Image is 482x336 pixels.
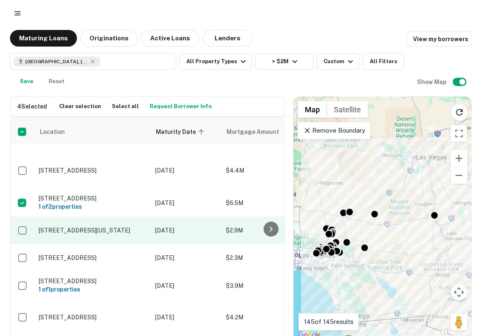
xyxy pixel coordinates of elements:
[451,314,467,331] button: Drag Pegman onto the map to open Street View
[298,101,327,118] button: Show street map
[227,127,290,137] span: Mortgage Amount
[39,277,147,285] p: [STREET_ADDRESS]
[39,285,147,294] h6: 1 of 1 properties
[451,167,467,184] button: Zoom out
[363,53,404,70] button: All Filters
[25,58,88,65] span: [GEOGRAPHIC_DATA], [GEOGRAPHIC_DATA], [GEOGRAPHIC_DATA]
[226,313,309,322] p: $4.2M
[451,284,467,301] button: Map camera controls
[155,253,218,262] p: [DATE]
[226,253,309,262] p: $2.3M
[226,281,309,290] p: $3.9M
[43,73,70,90] button: Reset
[303,126,365,136] p: Remove Boundary
[156,127,207,137] span: Maturity Date
[155,313,218,322] p: [DATE]
[255,53,314,70] button: > $2M
[406,32,472,47] a: View my borrowers
[451,150,467,167] button: Zoom in
[222,120,313,143] th: Mortgage Amount
[451,104,468,121] button: Reload search area
[39,314,147,321] p: [STREET_ADDRESS]
[180,53,252,70] button: All Property Types
[226,166,309,175] p: $4.4M
[39,202,147,211] h6: 1 of 2 properties
[327,101,368,118] button: Show satellite imagery
[57,100,103,113] button: Clear selection
[39,254,147,262] p: [STREET_ADDRESS]
[226,226,309,235] p: $2.9M
[417,77,448,86] h6: Show Map
[226,198,309,208] p: $6.5M
[317,53,359,70] button: Custom
[10,53,176,70] button: [GEOGRAPHIC_DATA], [GEOGRAPHIC_DATA], [GEOGRAPHIC_DATA]
[141,30,199,47] button: Active Loans
[40,127,65,137] span: Location
[17,102,47,111] h6: 4 Selected
[203,30,252,47] button: Lenders
[110,100,141,113] button: Select all
[10,30,77,47] button: Maturing Loans
[39,195,147,202] p: [STREET_ADDRESS]
[148,100,214,113] button: Request Borrower Info
[155,226,218,235] p: [DATE]
[80,30,138,47] button: Originations
[155,166,218,175] p: [DATE]
[451,125,467,142] button: Toggle fullscreen view
[155,198,218,208] p: [DATE]
[39,167,147,174] p: [STREET_ADDRESS]
[39,227,147,234] p: [STREET_ADDRESS][US_STATE]
[35,120,151,143] th: Location
[151,120,222,143] th: Maturity Date
[13,73,40,90] button: Save your search to get updates of matches that match your search criteria.
[304,317,353,327] p: 145 of 145 results
[155,281,218,290] p: [DATE]
[324,57,356,67] div: Custom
